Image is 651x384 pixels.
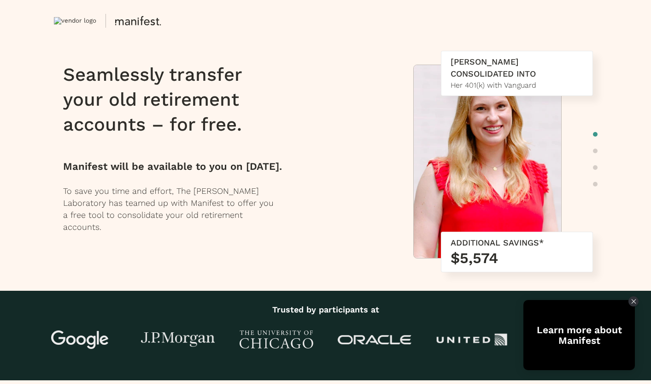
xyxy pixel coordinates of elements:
[523,300,635,370] div: Open Tolstoy widget
[43,330,117,349] img: Google
[628,296,639,306] div: Close Tolstoy widget
[523,300,635,370] div: Open Tolstoy
[338,335,411,345] img: Oracle
[63,159,299,174] p: Manifest will be available to you on [DATE] .
[451,249,583,267] h3: $5,574
[240,330,313,349] img: University of Chicago
[414,65,561,263] img: Meredith
[523,300,635,370] div: Tolstoy bubble widget
[63,62,299,137] h1: Seamlessly transfer your old retirement accounts – for free.
[54,17,96,24] img: vendor logo
[451,80,583,91] div: Her 401(k) with Vanguard
[54,12,330,30] button: vendor logo
[63,185,299,233] p: To save you time and effort, The [PERSON_NAME] Laboratory has teamed up with Manifest to offer yo...
[523,324,635,346] div: Learn more about Manifest
[451,56,583,80] div: [PERSON_NAME] CONSOLIDATED INTO
[141,332,215,348] img: J.P Morgan
[451,237,583,249] div: ADDITIONAL SAVINGS*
